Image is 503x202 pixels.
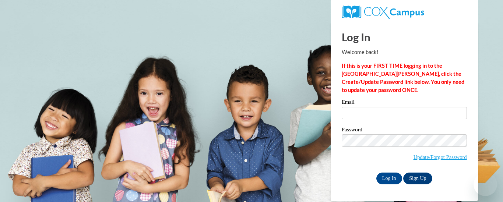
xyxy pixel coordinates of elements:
[342,6,467,19] a: COX Campus
[342,63,464,93] strong: If this is your FIRST TIME logging in to the [GEOGRAPHIC_DATA][PERSON_NAME], click the Create/Upd...
[342,29,467,45] h1: Log In
[342,48,467,56] p: Welcome back!
[403,173,432,184] a: Sign Up
[474,173,497,196] iframe: Button to launch messaging window
[342,99,467,107] label: Email
[342,127,467,134] label: Password
[414,154,467,160] a: Update/Forgot Password
[376,173,402,184] input: Log In
[342,6,424,19] img: COX Campus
